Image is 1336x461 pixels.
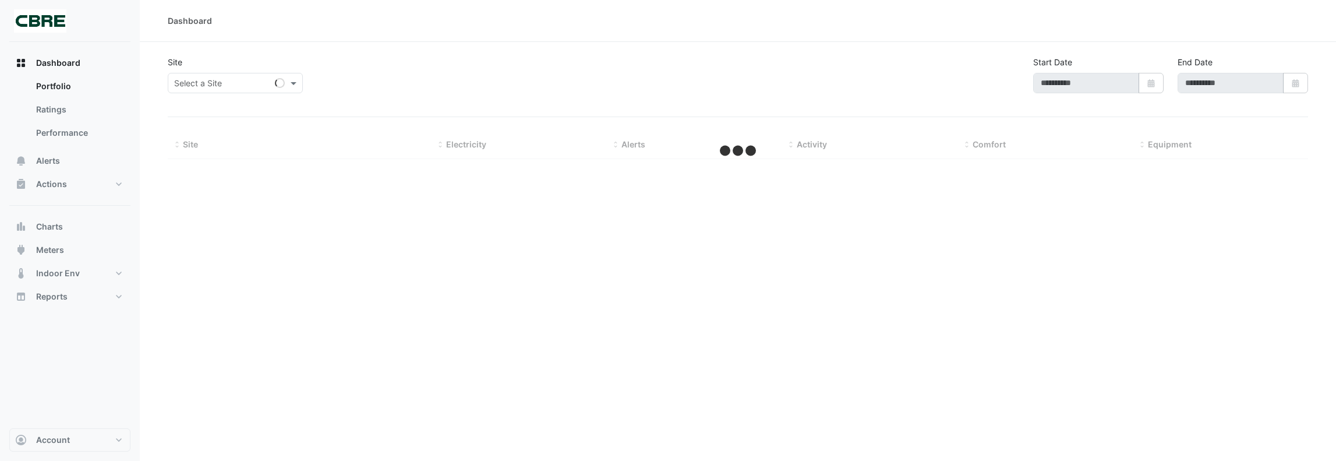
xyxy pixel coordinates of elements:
[1148,139,1192,149] span: Equipment
[36,291,68,302] span: Reports
[15,244,27,256] app-icon: Meters
[36,434,70,446] span: Account
[36,178,67,190] span: Actions
[9,285,130,308] button: Reports
[9,262,130,285] button: Indoor Env
[15,178,27,190] app-icon: Actions
[15,268,27,279] app-icon: Indoor Env
[797,139,827,149] span: Activity
[9,75,130,149] div: Dashboard
[15,291,27,302] app-icon: Reports
[9,173,130,196] button: Actions
[168,15,212,27] div: Dashboard
[973,139,1006,149] span: Comfort
[1178,56,1213,68] label: End Date
[1033,56,1072,68] label: Start Date
[9,428,130,452] button: Account
[27,75,130,98] a: Portfolio
[446,139,486,149] span: Electricity
[15,155,27,167] app-icon: Alerts
[183,139,198,149] span: Site
[36,221,63,233] span: Charts
[27,121,130,145] a: Performance
[621,139,645,149] span: Alerts
[14,9,66,33] img: Company Logo
[15,57,27,69] app-icon: Dashboard
[9,51,130,75] button: Dashboard
[9,215,130,238] button: Charts
[168,56,182,68] label: Site
[9,149,130,173] button: Alerts
[36,57,80,69] span: Dashboard
[36,244,64,256] span: Meters
[36,155,60,167] span: Alerts
[15,221,27,233] app-icon: Charts
[9,238,130,262] button: Meters
[36,268,80,279] span: Indoor Env
[27,98,130,121] a: Ratings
